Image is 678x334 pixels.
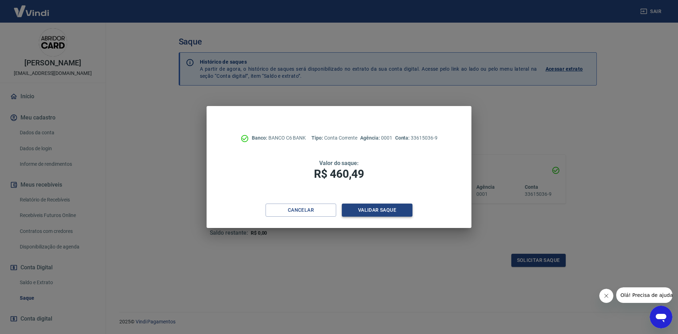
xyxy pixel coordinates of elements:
[616,287,672,303] iframe: Mensagem da empresa
[4,5,59,11] span: Olá! Precisa de ajuda?
[311,135,324,141] span: Tipo:
[342,204,412,217] button: Validar saque
[252,135,268,141] span: Banco:
[252,134,306,142] p: BANCO C6 BANK
[319,160,359,166] span: Valor do saque:
[314,167,364,181] span: R$ 460,49
[266,204,336,217] button: Cancelar
[395,135,411,141] span: Conta:
[311,134,357,142] p: Conta Corrente
[395,134,438,142] p: 33615036-9
[360,134,392,142] p: 0001
[360,135,381,141] span: Agência:
[599,289,613,303] iframe: Fechar mensagem
[650,306,672,328] iframe: Botão para abrir a janela de mensagens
